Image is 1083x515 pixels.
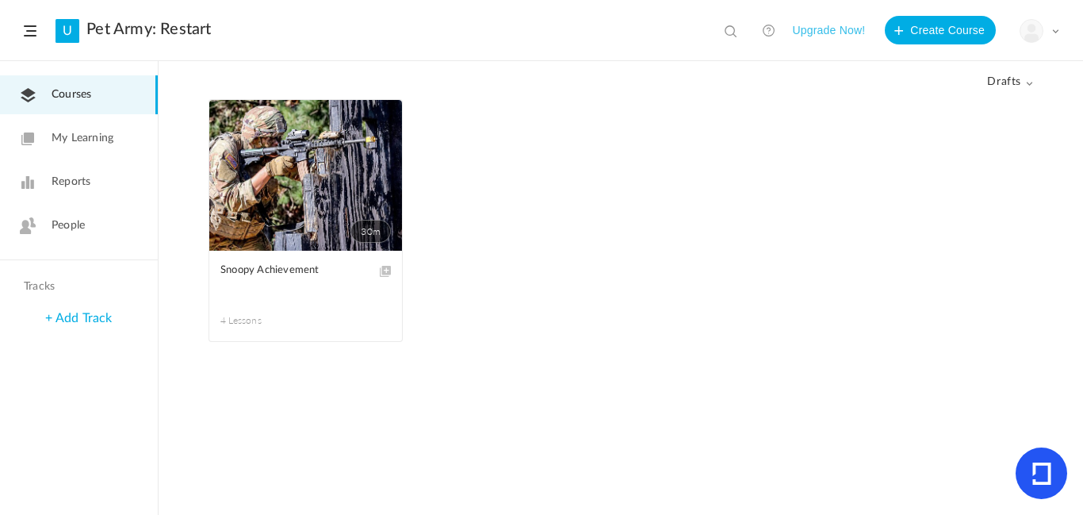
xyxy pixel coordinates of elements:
[220,262,391,298] a: Snoopy Achievement
[24,280,130,294] h4: Tracks
[52,174,90,190] span: Reports
[45,312,112,325] a: + Add Track
[792,16,865,44] button: Upgrade Now!
[1020,20,1043,42] img: user-image.png
[55,19,79,43] a: U
[52,130,113,147] span: My Learning
[52,86,91,103] span: Courses
[86,20,211,39] a: Pet Army: Restart
[220,262,367,279] span: Snoopy Achievement
[52,217,85,234] span: People
[209,100,402,251] a: 30m
[885,16,996,44] button: Create Course
[220,313,306,328] span: 4 Lessons
[350,220,391,243] span: 30m
[987,75,1033,89] span: drafts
